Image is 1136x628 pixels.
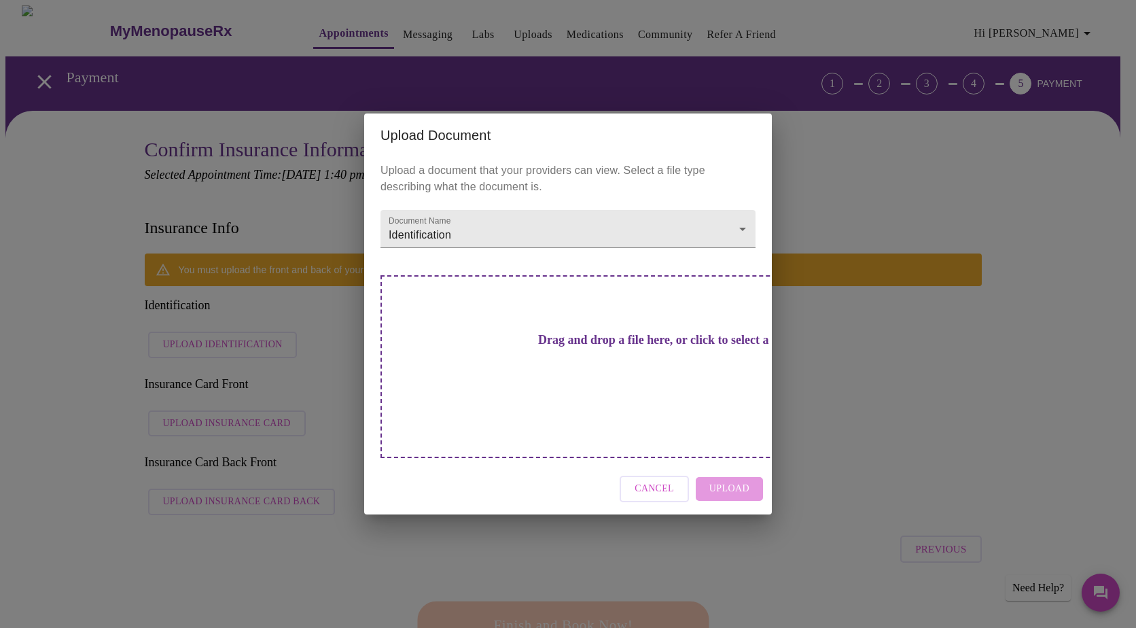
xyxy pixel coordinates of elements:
[476,333,851,347] h3: Drag and drop a file here, or click to select a file
[380,124,756,146] h2: Upload Document
[635,481,674,498] span: Cancel
[620,476,689,502] button: Cancel
[380,162,756,195] p: Upload a document that your providers can view. Select a file type describing what the document is.
[380,210,756,248] div: Identification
